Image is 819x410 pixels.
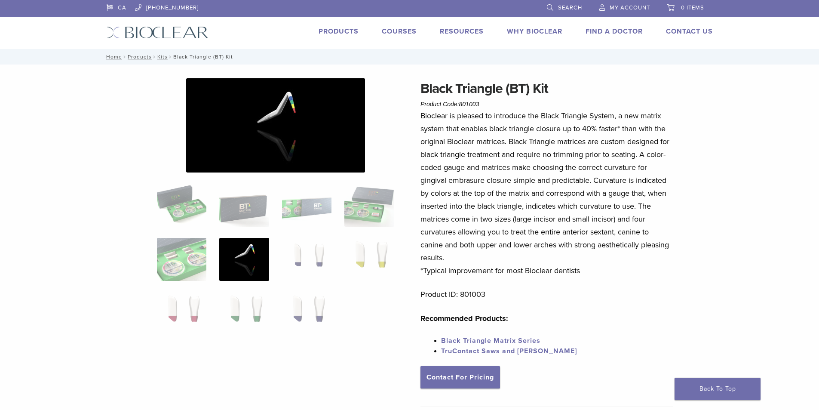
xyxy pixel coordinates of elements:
[420,101,479,108] span: Product Code:
[157,292,206,335] img: Black Triangle (BT) Kit - Image 9
[666,27,713,36] a: Contact Us
[420,314,508,323] strong: Recommended Products:
[157,184,206,227] img: Intro-Black-Triangle-Kit-6-Copy-e1548792917662-324x324.jpg
[186,78,365,173] img: Black Triangle (BT) Kit - Image 6
[420,288,673,301] p: Product ID: 801003
[168,55,173,59] span: /
[441,336,540,345] a: Black Triangle Matrix Series
[558,4,582,11] span: Search
[219,292,269,335] img: Black Triangle (BT) Kit - Image 10
[586,27,643,36] a: Find A Doctor
[152,55,157,59] span: /
[344,238,394,281] img: Black Triangle (BT) Kit - Image 8
[128,54,152,60] a: Products
[441,347,577,355] a: TruContact Saws and [PERSON_NAME]
[219,238,269,281] img: Black Triangle (BT) Kit - Image 6
[420,109,673,277] p: Bioclear is pleased to introduce the Black Triangle System, a new matrix system that enables blac...
[675,378,761,400] a: Back To Top
[100,49,719,65] nav: Black Triangle (BT) Kit
[319,27,359,36] a: Products
[122,55,128,59] span: /
[157,238,206,281] img: Black Triangle (BT) Kit - Image 5
[382,27,417,36] a: Courses
[104,54,122,60] a: Home
[282,238,331,281] img: Black Triangle (BT) Kit - Image 7
[344,184,394,227] img: Black Triangle (BT) Kit - Image 4
[107,26,209,39] img: Bioclear
[459,101,479,108] span: 801003
[420,366,500,388] a: Contact For Pricing
[507,27,562,36] a: Why Bioclear
[157,54,168,60] a: Kits
[219,184,269,227] img: Black Triangle (BT) Kit - Image 2
[610,4,650,11] span: My Account
[440,27,484,36] a: Resources
[681,4,704,11] span: 0 items
[282,184,331,227] img: Black Triangle (BT) Kit - Image 3
[282,292,331,335] img: Black Triangle (BT) Kit - Image 11
[420,78,673,99] h1: Black Triangle (BT) Kit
